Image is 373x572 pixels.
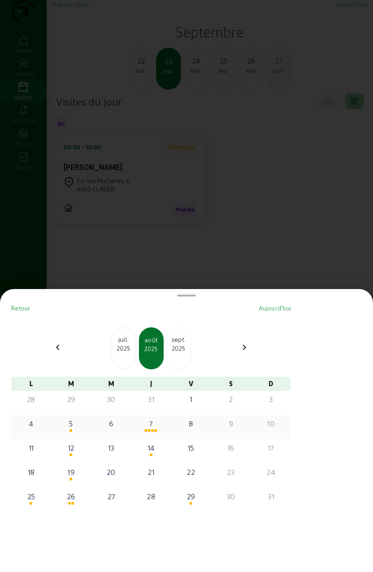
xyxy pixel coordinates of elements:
div: 10 [255,418,287,429]
div: 14 [135,442,167,453]
div: M [91,377,131,391]
div: 2025 [112,344,136,353]
mat-icon: chevron_left [52,342,63,353]
div: 21 [135,466,167,478]
div: 31 [255,491,287,502]
div: 29 [175,491,207,502]
div: 23 [215,466,248,478]
div: 31 [135,394,167,405]
div: 11 [15,442,48,453]
div: 26 [55,491,88,502]
div: 16 [215,442,248,453]
div: 2025 [167,344,191,353]
div: 28 [135,491,167,502]
div: D [251,377,291,391]
div: 18 [15,466,48,478]
div: 1 [175,394,207,405]
div: juil. [112,335,136,344]
div: 8 [175,418,207,429]
div: 7 [135,418,167,429]
div: 12 [55,442,88,453]
div: sept. [167,335,191,344]
span: Retour [11,304,31,311]
div: 19 [55,466,88,478]
div: 9 [215,418,248,429]
div: 6 [95,418,127,429]
span: Aujourd'hui [259,304,291,311]
div: S [211,377,251,391]
div: 13 [95,442,127,453]
div: 2025 [140,345,163,353]
div: 17 [255,442,287,453]
div: 30 [215,491,248,502]
div: 15 [175,442,207,453]
div: 4 [15,418,48,429]
div: 24 [255,466,287,478]
div: 22 [175,466,207,478]
div: août [140,335,163,345]
div: 5 [55,418,88,429]
div: L [11,377,51,391]
div: 25 [15,491,48,502]
div: 3 [255,394,287,405]
div: V [171,377,211,391]
div: 20 [95,466,127,478]
div: 27 [95,491,127,502]
mat-icon: chevron_right [239,342,250,353]
div: 28 [15,394,48,405]
div: 29 [55,394,88,405]
div: 30 [95,394,127,405]
div: M [51,377,91,391]
div: 2 [215,394,248,405]
div: J [131,377,171,391]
